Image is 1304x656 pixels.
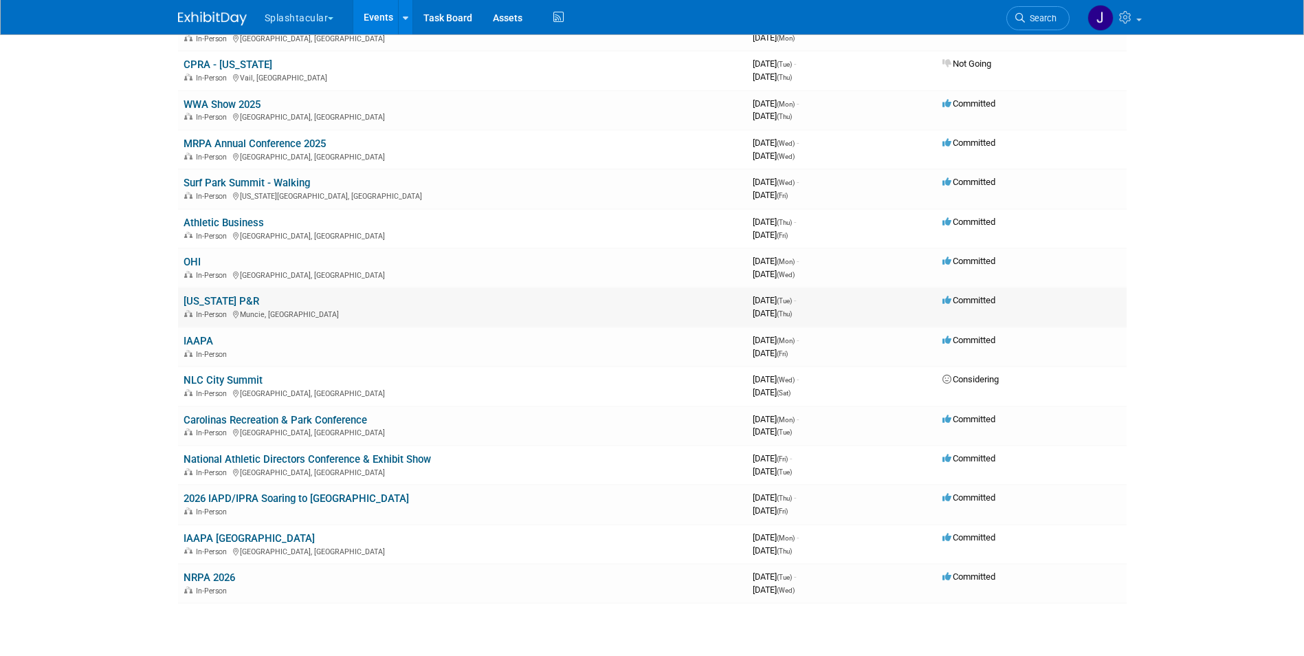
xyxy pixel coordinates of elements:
[777,573,792,581] span: (Tue)
[777,310,792,318] span: (Thu)
[196,587,231,595] span: In-Person
[753,72,792,82] span: [DATE]
[184,468,192,475] img: In-Person Event
[797,335,799,345] span: -
[196,232,231,241] span: In-Person
[1087,5,1114,31] img: Jimmy Nigh
[777,219,792,226] span: (Thu)
[790,453,792,463] span: -
[942,374,999,384] span: Considering
[797,138,799,148] span: -
[184,532,315,545] a: IAAPA [GEOGRAPHIC_DATA]
[942,138,995,148] span: Committed
[184,190,742,201] div: [US_STATE][GEOGRAPHIC_DATA], [GEOGRAPHIC_DATA]
[777,337,795,345] span: (Mon)
[777,113,792,120] span: (Thu)
[942,98,995,109] span: Committed
[184,308,742,319] div: Muncie, [GEOGRAPHIC_DATA]
[753,269,795,279] span: [DATE]
[753,584,795,595] span: [DATE]
[184,217,264,229] a: Athletic Business
[753,230,788,240] span: [DATE]
[184,374,263,386] a: NLC City Summit
[184,269,742,280] div: [GEOGRAPHIC_DATA], [GEOGRAPHIC_DATA]
[184,453,431,466] a: National Athletic Directors Conference & Exhibit Show
[753,571,796,582] span: [DATE]
[184,428,192,435] img: In-Person Event
[184,414,367,426] a: Carolinas Recreation & Park Conference
[753,545,792,556] span: [DATE]
[184,545,742,556] div: [GEOGRAPHIC_DATA], [GEOGRAPHIC_DATA]
[942,453,995,463] span: Committed
[184,547,192,554] img: In-Person Event
[753,387,791,397] span: [DATE]
[777,350,788,358] span: (Fri)
[184,74,192,80] img: In-Person Event
[777,587,795,594] span: (Wed)
[196,389,231,398] span: In-Person
[753,453,792,463] span: [DATE]
[753,426,792,437] span: [DATE]
[184,466,742,477] div: [GEOGRAPHIC_DATA], [GEOGRAPHIC_DATA]
[777,271,795,278] span: (Wed)
[777,376,795,384] span: (Wed)
[184,34,192,41] img: In-Person Event
[184,387,742,398] div: [GEOGRAPHIC_DATA], [GEOGRAPHIC_DATA]
[184,177,310,189] a: Surf Park Summit - Walking
[797,98,799,109] span: -
[753,177,799,187] span: [DATE]
[777,428,792,436] span: (Tue)
[942,295,995,305] span: Committed
[184,350,192,357] img: In-Person Event
[777,547,792,555] span: (Thu)
[942,58,991,69] span: Not Going
[942,492,995,503] span: Committed
[777,34,795,42] span: (Mon)
[794,58,796,69] span: -
[942,335,995,345] span: Committed
[184,426,742,437] div: [GEOGRAPHIC_DATA], [GEOGRAPHIC_DATA]
[184,335,213,347] a: IAAPA
[1025,13,1057,23] span: Search
[777,389,791,397] span: (Sat)
[196,468,231,477] span: In-Person
[753,348,788,358] span: [DATE]
[753,492,796,503] span: [DATE]
[777,153,795,160] span: (Wed)
[184,111,742,122] div: [GEOGRAPHIC_DATA], [GEOGRAPHIC_DATA]
[753,58,796,69] span: [DATE]
[777,100,795,108] span: (Mon)
[797,414,799,424] span: -
[184,271,192,278] img: In-Person Event
[184,587,192,593] img: In-Person Event
[184,310,192,317] img: In-Person Event
[797,374,799,384] span: -
[797,256,799,266] span: -
[184,492,409,505] a: 2026 IAPD/IPRA Soaring to [GEOGRAPHIC_DATA]
[184,192,192,199] img: In-Person Event
[753,111,792,121] span: [DATE]
[942,256,995,266] span: Committed
[753,190,788,200] span: [DATE]
[777,507,788,515] span: (Fri)
[184,232,192,239] img: In-Person Event
[942,177,995,187] span: Committed
[196,350,231,359] span: In-Person
[184,571,235,584] a: NRPA 2026
[942,571,995,582] span: Committed
[178,12,247,25] img: ExhibitDay
[196,428,231,437] span: In-Person
[777,140,795,147] span: (Wed)
[753,532,799,543] span: [DATE]
[797,532,799,543] span: -
[777,534,795,542] span: (Mon)
[797,177,799,187] span: -
[777,61,792,68] span: (Tue)
[184,138,326,150] a: MRPA Annual Conference 2025
[184,151,742,162] div: [GEOGRAPHIC_DATA], [GEOGRAPHIC_DATA]
[196,271,231,280] span: In-Person
[753,505,788,516] span: [DATE]
[777,416,795,424] span: (Mon)
[196,507,231,516] span: In-Person
[196,192,231,201] span: In-Person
